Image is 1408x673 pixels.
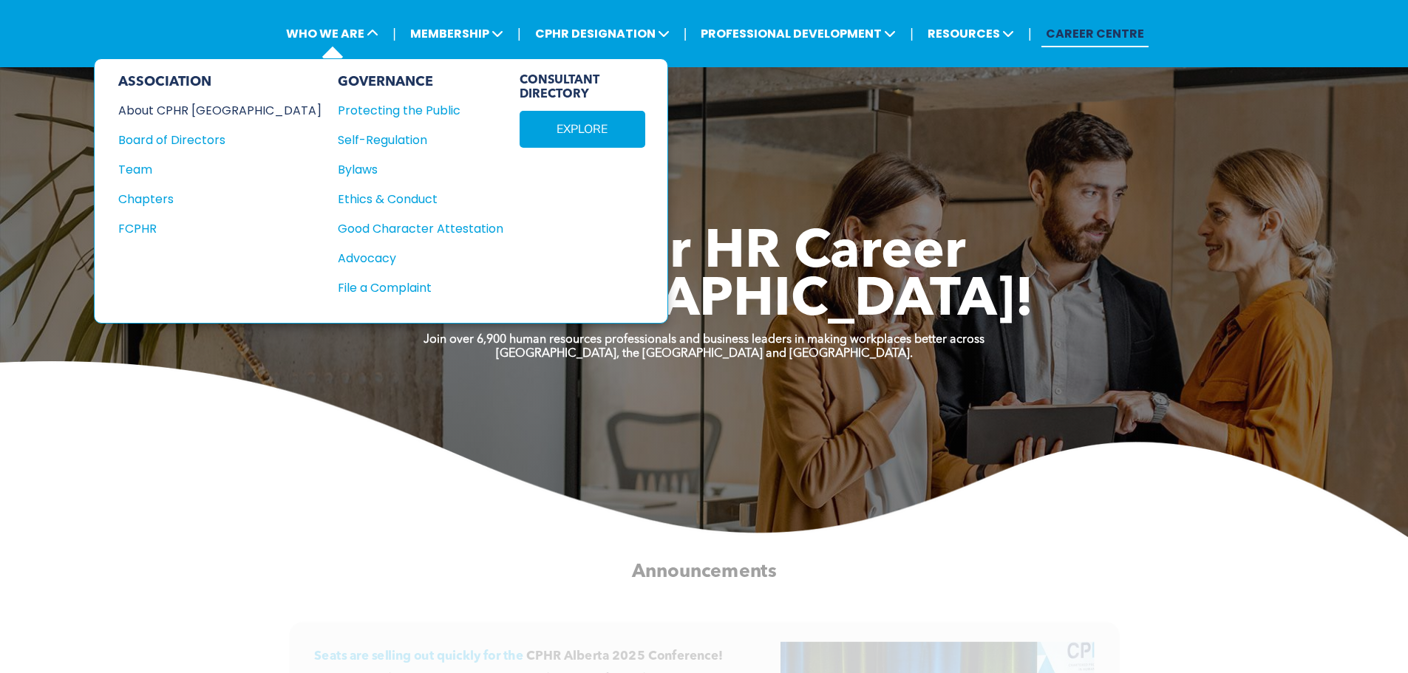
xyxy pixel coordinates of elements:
span: MEMBERSHIP [406,20,508,47]
div: Self-Regulation [338,131,487,149]
div: Advocacy [338,249,487,267]
span: PROFESSIONAL DEVELOPMENT [696,20,900,47]
span: Take Your HR Career [442,227,966,280]
span: CPHR Alberta 2025 Conference! [526,650,723,663]
a: EXPLORE [520,111,645,148]
li: | [392,18,396,49]
a: Ethics & Conduct [338,190,503,208]
span: WHO WE ARE [282,20,383,47]
span: CPHR DESIGNATION [531,20,674,47]
a: CAREER CENTRE [1041,20,1149,47]
span: Seats are selling out quickly for the [314,650,523,663]
strong: Join over 6,900 human resources professionals and business leaders in making workplaces better ac... [424,334,984,346]
a: Team [118,160,322,179]
a: FCPHR [118,219,322,238]
a: File a Complaint [338,279,503,297]
div: ASSOCIATION [118,74,322,90]
div: Ethics & Conduct [338,190,487,208]
div: FCPHR [118,219,302,238]
li: | [517,18,521,49]
a: Good Character Attestation [338,219,503,238]
div: Board of Directors [118,131,302,149]
div: About CPHR [GEOGRAPHIC_DATA] [118,101,302,120]
li: | [910,18,914,49]
a: Board of Directors [118,131,322,149]
span: Announcements [632,562,777,581]
a: Self-Regulation [338,131,503,149]
a: Advocacy [338,249,503,267]
div: GOVERNANCE [338,74,503,90]
li: | [1028,18,1032,49]
span: RESOURCES [923,20,1018,47]
div: File a Complaint [338,279,487,297]
div: Bylaws [338,160,487,179]
a: About CPHR [GEOGRAPHIC_DATA] [118,101,322,120]
div: Protecting the Public [338,101,487,120]
span: CONSULTANT DIRECTORY [520,74,645,102]
a: Bylaws [338,160,503,179]
li: | [684,18,687,49]
div: Chapters [118,190,302,208]
a: Protecting the Public [338,101,503,120]
a: Chapters [118,190,322,208]
strong: [GEOGRAPHIC_DATA], the [GEOGRAPHIC_DATA] and [GEOGRAPHIC_DATA]. [496,348,913,360]
div: Team [118,160,302,179]
div: Good Character Attestation [338,219,487,238]
span: To [GEOGRAPHIC_DATA]! [375,275,1034,328]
